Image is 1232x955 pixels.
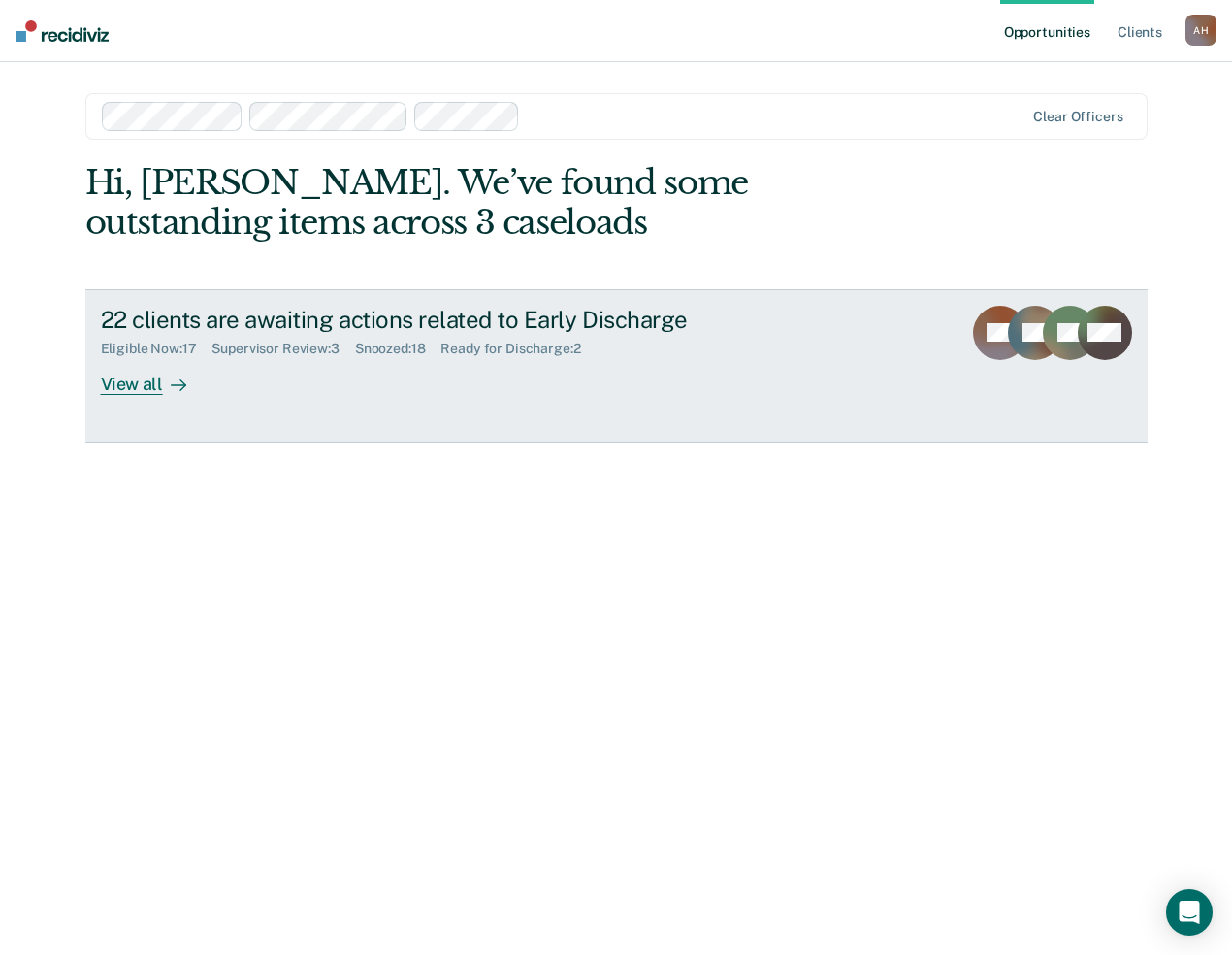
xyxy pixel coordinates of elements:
button: AH [1185,15,1216,46]
img: Recidiviz [16,20,109,42]
div: Ready for Discharge : 2 [440,341,596,357]
div: Eligible Now : 17 [101,341,212,357]
div: 22 clients are awaiting actions related to Early Discharge [101,306,782,334]
a: 22 clients are awaiting actions related to Early DischargeEligible Now:17Supervisor Review:3Snooz... [85,289,1148,443]
div: View all [101,357,210,395]
div: Snoozed : 18 [355,341,441,357]
div: Open Intercom Messenger [1166,889,1213,936]
div: Clear officers [1033,109,1122,125]
div: Supervisor Review : 3 [211,341,354,357]
div: A H [1185,15,1216,46]
div: Hi, [PERSON_NAME]. We’ve found some outstanding items across 3 caseloads [85,163,935,243]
